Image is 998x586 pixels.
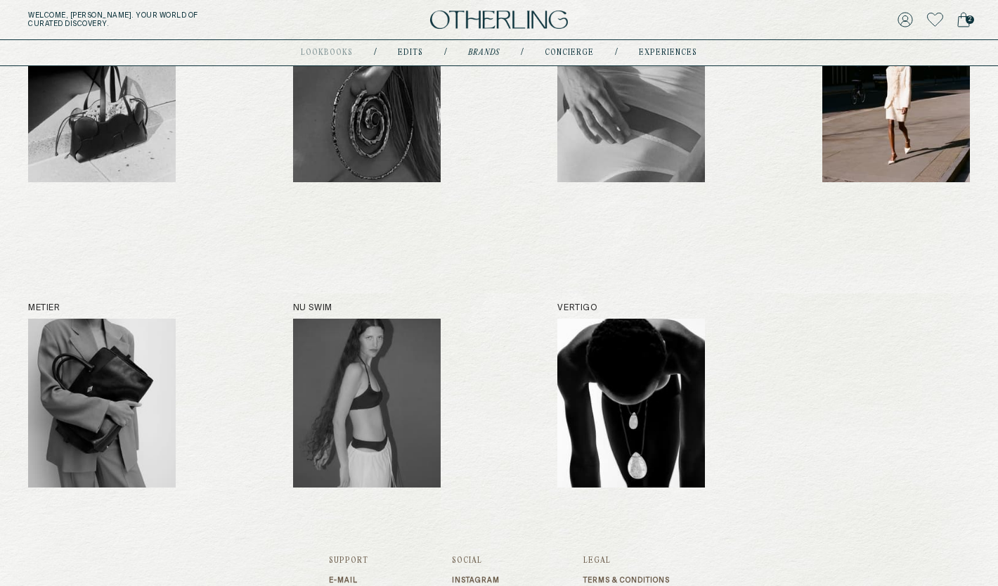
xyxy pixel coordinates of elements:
[615,47,618,58] div: /
[430,11,568,30] img: logo
[374,47,377,58] div: /
[583,556,670,565] h3: Legal
[452,576,500,585] a: Instagram
[557,303,705,488] a: Vertigo
[444,47,447,58] div: /
[293,303,441,488] a: Nu Swim
[28,303,176,313] h2: Metier
[452,556,500,565] h3: Social
[28,11,311,28] h5: Welcome, [PERSON_NAME] . Your world of curated discovery.
[293,319,441,488] img: Nu Swim
[557,319,705,488] img: Vertigo
[583,576,670,585] a: Terms & Conditions
[398,49,423,56] a: Edits
[468,49,500,56] a: Brands
[293,13,441,182] img: Giunia
[28,319,176,488] img: Metier
[639,49,697,56] a: experiences
[28,303,176,488] a: Metier
[293,303,441,313] h2: Nu Swim
[957,10,970,30] a: 2
[329,576,368,585] a: E-mail
[557,303,705,313] h2: Vertigo
[966,15,974,24] span: 2
[557,13,705,182] img: Kye Intimates
[28,13,176,182] img: Dooz
[301,49,353,56] a: lookbooks
[521,47,524,58] div: /
[329,556,368,565] h3: Support
[822,13,970,182] img: Liberowe
[545,49,594,56] a: concierge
